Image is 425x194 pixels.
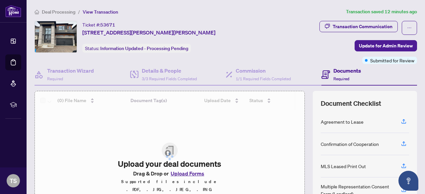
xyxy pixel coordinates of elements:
[35,21,77,52] img: IMG-X12263677_1.jpg
[321,140,379,148] div: Confirmation of Cooperation
[82,21,115,29] div: Ticket #:
[333,76,349,81] span: Required
[142,76,197,81] span: 3/3 Required Fields Completed
[333,21,392,32] div: Transaction Communication
[10,176,17,185] span: TS
[346,8,417,16] article: Transaction saved 12 minutes ago
[355,40,417,51] button: Update for Admin Review
[321,162,366,170] div: MLS Leased Print Out
[83,9,118,15] span: View Transaction
[100,45,188,51] span: Information Updated - Processing Pending
[319,21,398,32] button: Transaction Communication
[321,99,381,108] span: Document Checklist
[47,67,94,75] h4: Transaction Wizard
[100,22,115,28] span: 53671
[236,67,291,75] h4: Commission
[359,40,413,51] span: Update for Admin Review
[370,57,414,64] span: Submitted for Review
[78,8,80,16] li: /
[35,10,39,14] span: home
[82,44,191,53] div: Status:
[5,5,21,17] img: logo
[321,118,364,125] div: Agreement to Lease
[333,67,361,75] h4: Documents
[142,67,197,75] h4: Details & People
[407,26,412,30] span: ellipsis
[47,76,63,81] span: Required
[236,76,291,81] span: 1/1 Required Fields Completed
[42,9,75,15] span: Deal Processing
[398,171,418,191] button: Open asap
[82,29,215,36] span: [STREET_ADDRESS][PERSON_NAME][PERSON_NAME]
